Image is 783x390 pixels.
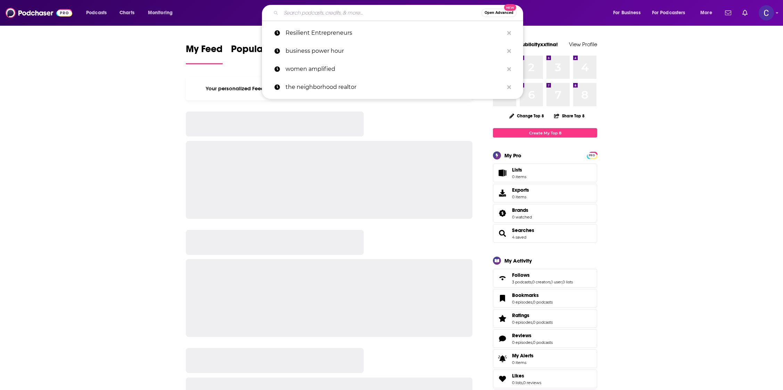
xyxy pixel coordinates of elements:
span: Logged in as publicityxxtina [759,5,774,20]
a: Searches [495,229,509,238]
a: Brands [512,207,532,213]
span: Lists [512,167,522,173]
a: Show notifications dropdown [722,7,734,19]
p: the neighborhood realtor [286,78,504,96]
span: Bookmarks [493,289,597,308]
p: Resilient Entrepreneurs [286,24,504,42]
span: , [532,340,533,345]
a: Reviews [512,332,553,339]
span: Reviews [512,332,531,339]
a: Exports [493,184,597,202]
span: Likes [493,370,597,388]
button: open menu [81,7,116,18]
a: 0 podcasts [533,320,553,325]
button: Open AdvancedNew [481,9,517,17]
a: 1 user [551,280,562,284]
a: 0 lists [512,380,522,385]
a: Ratings [495,314,509,323]
a: Brands [495,208,509,218]
span: Monitoring [148,8,173,18]
a: 4 saved [512,235,526,240]
span: Lists [495,168,509,178]
span: My Alerts [512,352,534,359]
a: Follows [512,272,573,278]
a: business power hour [262,42,523,60]
span: Podcasts [86,8,107,18]
a: Likes [512,373,541,379]
span: Ratings [493,309,597,328]
span: Follows [493,269,597,288]
a: 0 episodes [512,340,532,345]
a: Reviews [495,334,509,343]
a: the neighborhood realtor [262,78,523,96]
span: Ratings [512,312,529,318]
button: open menu [695,7,721,18]
button: Share Top 8 [554,109,585,123]
span: Charts [119,8,134,18]
img: Podchaser - Follow, Share and Rate Podcasts [6,6,72,19]
span: New [504,4,517,11]
span: For Business [613,8,641,18]
a: Likes [495,374,509,384]
span: Exports [512,187,529,193]
span: Brands [493,204,597,223]
span: Open Advanced [485,11,513,15]
span: Popular Feed [231,43,290,59]
p: women amplified [286,60,504,78]
span: 0 items [512,360,534,365]
button: Change Top 8 [505,111,548,120]
a: Searches [512,227,534,233]
a: My Feed [186,43,223,64]
a: 0 reviews [523,380,541,385]
a: View Profile [569,41,597,48]
a: Show notifications dropdown [740,7,750,19]
input: Search podcasts, credits, & more... [281,7,481,18]
span: Exports [495,188,509,198]
span: , [532,320,533,325]
a: My Alerts [493,349,597,368]
div: Search podcasts, credits, & more... [269,5,530,21]
span: Likes [512,373,524,379]
span: 0 items [512,174,526,179]
button: open menu [648,7,695,18]
a: women amplified [262,60,523,78]
a: Charts [115,7,139,18]
a: Resilient Entrepreneurs [262,24,523,42]
a: 0 podcasts [533,340,553,345]
span: My Alerts [495,354,509,364]
span: Reviews [493,329,597,348]
span: Lists [512,167,526,173]
span: More [700,8,712,18]
span: Follows [512,272,530,278]
span: Brands [512,207,528,213]
a: Bookmarks [512,292,553,298]
a: Follows [495,273,509,283]
p: business power hour [286,42,504,60]
a: Popular Feed [231,43,290,64]
button: open menu [608,7,649,18]
span: Bookmarks [512,292,539,298]
button: open menu [143,7,182,18]
span: Searches [493,224,597,243]
div: My Activity [504,257,532,264]
span: For Podcasters [652,8,685,18]
a: 0 podcasts [533,300,553,305]
a: 0 episodes [512,320,532,325]
a: 0 creators [532,280,551,284]
a: 3 podcasts [512,280,531,284]
a: 0 watched [512,215,532,219]
img: User Profile [759,5,774,20]
span: , [532,300,533,305]
a: PRO [588,152,596,158]
a: Welcome publicityxxtina! [493,41,558,48]
a: 0 lists [562,280,573,284]
span: My Feed [186,43,223,59]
